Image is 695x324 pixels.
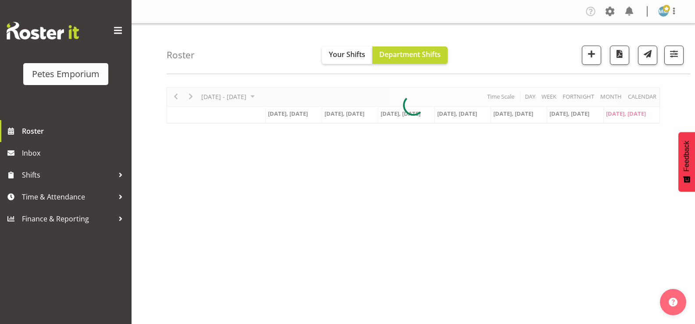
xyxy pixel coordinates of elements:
[22,212,114,225] span: Finance & Reporting
[683,141,691,171] span: Feedback
[379,50,441,59] span: Department Shifts
[22,190,114,203] span: Time & Attendance
[669,298,677,306] img: help-xxl-2.png
[22,168,114,182] span: Shifts
[7,22,79,39] img: Rosterit website logo
[638,46,657,65] button: Send a list of all shifts for the selected filtered period to all rostered employees.
[658,6,669,17] img: mandy-mosley3858.jpg
[22,146,127,160] span: Inbox
[322,46,372,64] button: Your Shifts
[32,68,100,81] div: Petes Emporium
[582,46,601,65] button: Add a new shift
[329,50,365,59] span: Your Shifts
[22,125,127,138] span: Roster
[664,46,684,65] button: Filter Shifts
[678,132,695,192] button: Feedback - Show survey
[372,46,448,64] button: Department Shifts
[167,50,195,60] h4: Roster
[610,46,629,65] button: Download a PDF of the roster according to the set date range.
